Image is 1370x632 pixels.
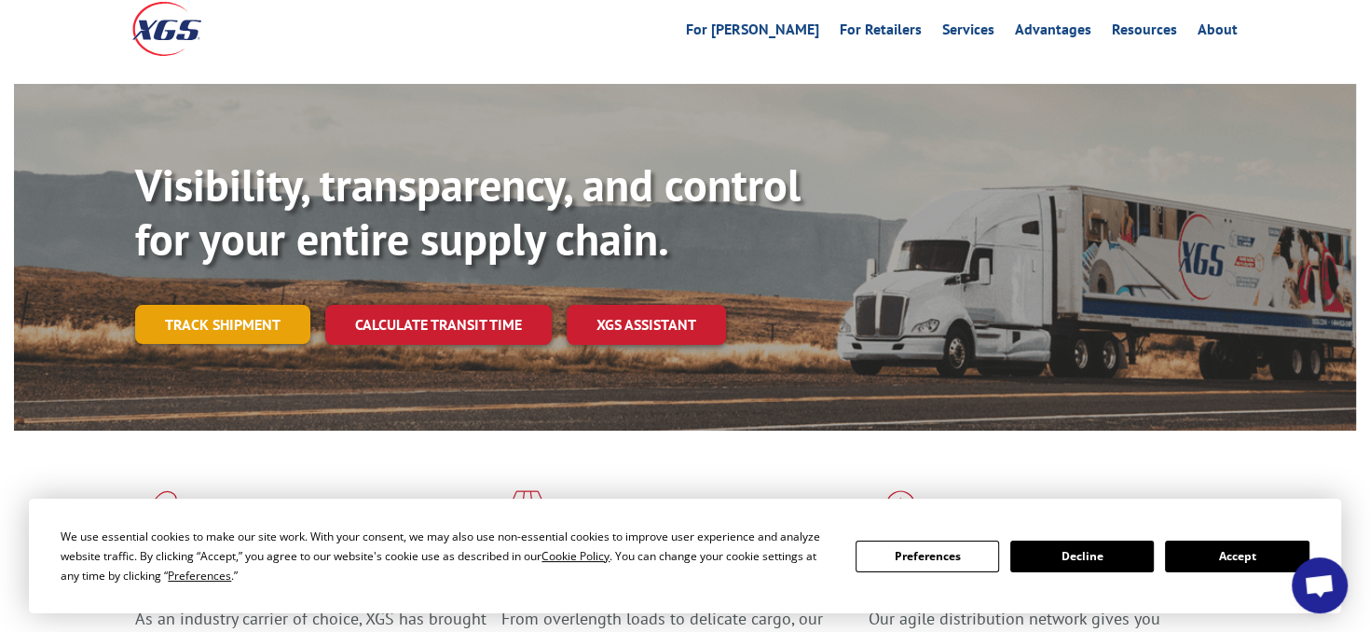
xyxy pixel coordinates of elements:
div: We use essential cookies to make our site work. With your consent, we may also use non-essential ... [61,527,832,585]
a: Services [942,22,994,43]
div: Open chat [1292,557,1348,613]
a: Calculate transit time [325,305,552,345]
b: Visibility, transparency, and control for your entire supply chain. [135,156,801,268]
img: xgs-icon-flagship-distribution-model-red [869,490,933,539]
span: Preferences [168,568,231,584]
button: Decline [1010,541,1154,572]
a: Resources [1112,22,1177,43]
a: About [1198,22,1238,43]
a: Track shipment [135,305,310,344]
a: XGS ASSISTANT [567,305,726,345]
img: xgs-icon-total-supply-chain-intelligence-red [135,490,193,539]
span: Cookie Policy [541,548,610,564]
div: Cookie Consent Prompt [29,499,1341,613]
a: For [PERSON_NAME] [686,22,819,43]
a: For Retailers [840,22,922,43]
button: Preferences [856,541,999,572]
a: Advantages [1015,22,1091,43]
img: xgs-icon-focused-on-flooring-red [501,490,545,539]
button: Accept [1165,541,1308,572]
